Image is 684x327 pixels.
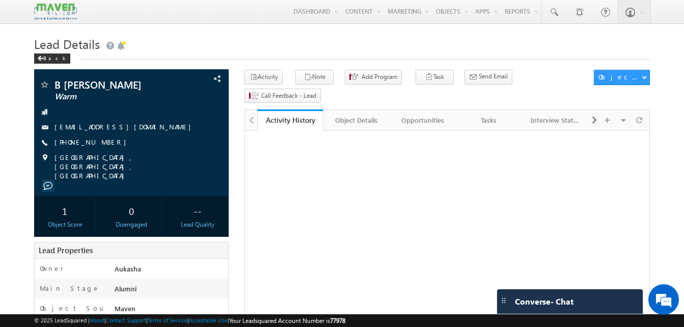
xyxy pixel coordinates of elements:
[148,317,187,323] a: Terms of Service
[54,138,131,148] span: [PHONE_NUMBER]
[34,53,75,62] a: Back
[34,53,70,64] div: Back
[40,304,105,322] label: Object Source
[244,70,283,85] button: Activity
[398,114,447,126] div: Opportunities
[257,110,323,131] a: Activity History
[345,70,402,85] button: Add Program
[464,114,513,126] div: Tasks
[112,304,228,318] div: Maven
[265,115,316,125] div: Activity History
[37,220,93,229] div: Object Score
[390,110,456,131] a: Opportunities
[115,264,141,273] span: Aukasha
[34,36,100,52] span: Lead Details
[523,110,589,131] a: Interview Status
[90,317,104,323] a: About
[39,245,93,255] span: Lead Properties
[106,317,146,323] a: Contact Support
[170,201,226,220] div: --
[229,317,345,324] span: Your Leadsquared Account Number is
[531,114,580,126] div: Interview Status
[295,70,334,85] button: Note
[261,91,316,100] span: Call Feedback - Lead
[54,153,211,180] span: [GEOGRAPHIC_DATA], [GEOGRAPHIC_DATA], [GEOGRAPHIC_DATA]
[323,110,390,131] a: Object Details
[54,92,174,102] span: Warm
[332,114,380,126] div: Object Details
[594,70,650,85] button: Object Actions
[54,79,174,90] span: B [PERSON_NAME]
[40,264,64,273] label: Owner
[330,317,345,324] span: 77978
[456,110,523,131] a: Tasks
[244,89,321,103] button: Call Feedback - Lead
[170,220,226,229] div: Lead Quality
[34,3,77,20] img: Custom Logo
[500,296,508,305] img: carter-drag
[464,70,512,85] button: Send Email
[37,201,93,220] div: 1
[515,297,573,306] span: Converse - Chat
[54,122,196,131] a: [EMAIL_ADDRESS][DOMAIN_NAME]
[112,284,228,298] div: Alumni
[189,317,228,323] a: Acceptable Use
[34,316,345,325] span: © 2025 LeadSquared | | | | |
[598,72,642,81] div: Object Actions
[479,72,508,81] span: Send Email
[362,72,397,81] span: Add Program
[103,220,159,229] div: Disengaged
[103,201,159,220] div: 0
[416,70,454,85] button: Task
[40,284,100,293] label: Main Stage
